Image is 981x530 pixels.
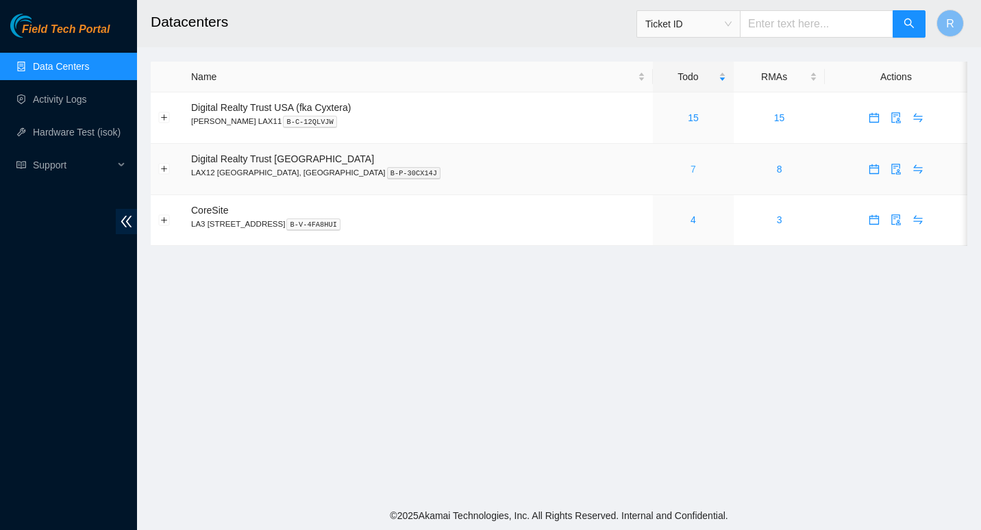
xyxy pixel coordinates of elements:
button: Expand row [159,112,170,123]
a: Hardware Test (isok) [33,127,121,138]
a: Akamai TechnologiesField Tech Portal [10,25,110,42]
kbd: B-P-30CX14J [387,167,441,179]
button: Expand row [159,164,170,175]
p: LA3 [STREET_ADDRESS] [191,218,645,230]
button: audit [885,209,907,231]
button: calendar [863,158,885,180]
kbd: B-V-4FA8HUI [286,218,340,231]
kbd: B-C-12QLVJW [283,116,337,128]
span: Digital Realty Trust [GEOGRAPHIC_DATA] [191,153,374,164]
a: calendar [863,214,885,225]
button: swap [907,107,929,129]
a: audit [885,112,907,123]
span: Ticket ID [645,14,732,34]
a: swap [907,214,929,225]
p: [PERSON_NAME] LAX11 [191,115,645,127]
button: calendar [863,209,885,231]
a: audit [885,164,907,175]
button: swap [907,209,929,231]
span: read [16,160,26,170]
button: swap [907,158,929,180]
span: search [904,18,915,31]
a: swap [907,164,929,175]
a: 4 [691,214,696,225]
span: audit [886,164,906,175]
span: R [946,15,954,32]
a: 15 [774,112,785,123]
a: audit [885,214,907,225]
span: audit [886,112,906,123]
img: Akamai Technologies [10,14,69,38]
button: R [936,10,964,37]
a: Activity Logs [33,94,87,105]
a: 3 [777,214,782,225]
footer: © 2025 Akamai Technologies, Inc. All Rights Reserved. Internal and Confidential. [137,501,981,530]
span: swap [908,112,928,123]
input: Enter text here... [740,10,893,38]
a: calendar [863,112,885,123]
p: LAX12 [GEOGRAPHIC_DATA], [GEOGRAPHIC_DATA] [191,166,645,179]
button: search [893,10,926,38]
button: audit [885,158,907,180]
a: Data Centers [33,61,89,72]
a: 8 [777,164,782,175]
a: calendar [863,164,885,175]
span: audit [886,214,906,225]
span: Digital Realty Trust USA (fka Cyxtera) [191,102,351,113]
th: Actions [825,62,967,92]
span: swap [908,164,928,175]
a: swap [907,112,929,123]
button: calendar [863,107,885,129]
span: double-left [116,209,137,234]
button: audit [885,107,907,129]
span: Support [33,151,114,179]
a: 15 [688,112,699,123]
a: 7 [691,164,696,175]
button: Expand row [159,214,170,225]
span: swap [908,214,928,225]
span: Field Tech Portal [22,23,110,36]
span: CoreSite [191,205,228,216]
